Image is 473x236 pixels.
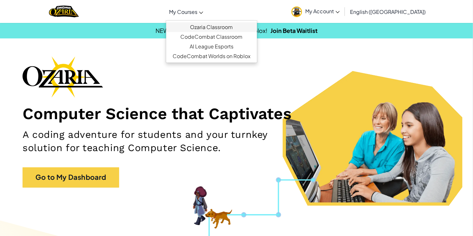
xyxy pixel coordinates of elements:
a: My Courses [166,3,206,20]
a: CodeCombat Classroom [166,32,257,42]
a: English ([GEOGRAPHIC_DATA]) [347,3,429,20]
a: My Account [288,1,343,22]
img: Ozaria branding logo [23,56,103,97]
img: Home [49,5,79,18]
img: avatar [291,6,302,17]
span: English ([GEOGRAPHIC_DATA]) [350,8,426,15]
span: NEW! Learn to code while playing Roblox! [156,27,267,34]
a: Ozaria Classroom [166,22,257,32]
span: My Account [305,8,340,15]
h1: Computer Science that Captivates [23,104,450,123]
a: Ozaria by CodeCombat logo [49,5,79,18]
a: AI League Esports [166,42,257,51]
a: Join Beta Waitlist [270,27,317,34]
span: My Courses [169,8,197,15]
h2: A coding adventure for students and your turnkey solution for teaching Computer Science. [23,128,309,155]
a: CodeCombat Worlds on Roblox [166,51,257,61]
a: Go to My Dashboard [23,167,119,187]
